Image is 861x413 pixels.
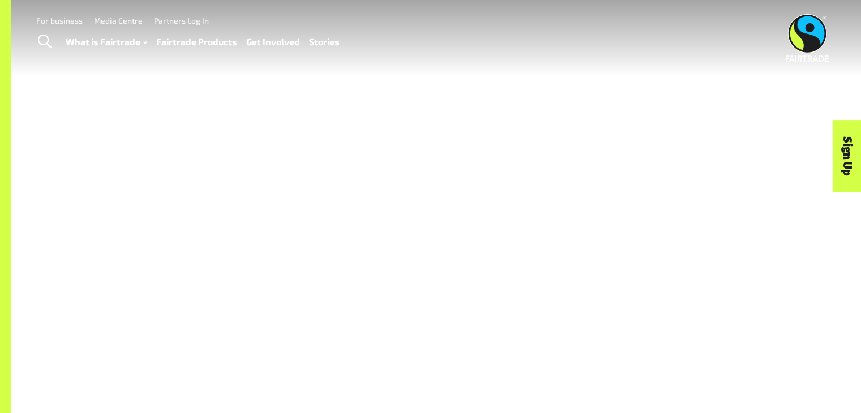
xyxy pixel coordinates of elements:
[66,34,147,50] a: What is Fairtrade
[31,28,58,56] a: Toggle Search
[36,16,83,25] a: For business
[246,34,300,50] a: Get Involved
[786,14,829,62] img: Fairtrade Australia New Zealand logo
[156,34,237,50] a: Fairtrade Products
[154,16,209,25] a: Partners Log In
[94,16,143,25] a: Media Centre
[309,34,340,50] a: Stories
